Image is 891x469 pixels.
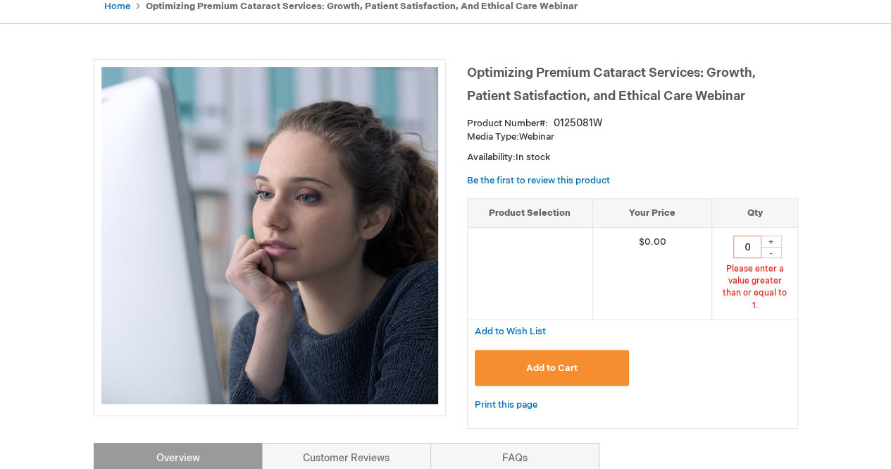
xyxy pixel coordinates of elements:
button: Add to Cart [475,350,630,386]
strong: Media Type: [467,131,519,142]
th: Product Selection [468,198,593,228]
span: In stock [516,152,550,163]
a: Add to Wish List [475,325,546,337]
img: Optimizing Premium Cataract Services: Growth, Patient Satisfaction, and Ethical Care Webinar [101,67,438,404]
div: - [761,247,782,258]
span: Optimizing Premium Cataract Services: Growth, Patient Satisfaction, and Ethical Care Webinar [467,66,756,104]
div: Please enter a value greater than or equal to 1. [719,263,790,312]
input: Qty [733,236,761,258]
strong: Optimizing Premium Cataract Services: Growth, Patient Satisfaction, and Ethical Care Webinar [146,1,578,12]
a: Home [104,1,130,12]
th: Your Price [592,198,712,228]
span: Add to Cart [526,363,578,374]
div: 0125081W [554,116,602,130]
p: Availability: [467,151,798,164]
div: + [761,236,782,248]
td: $0.00 [592,228,712,320]
p: Webinar [467,130,798,144]
a: Print this page [475,396,537,414]
strong: Product Number [467,118,548,129]
a: Be the first to review this product [467,175,610,186]
th: Qty [712,198,797,228]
